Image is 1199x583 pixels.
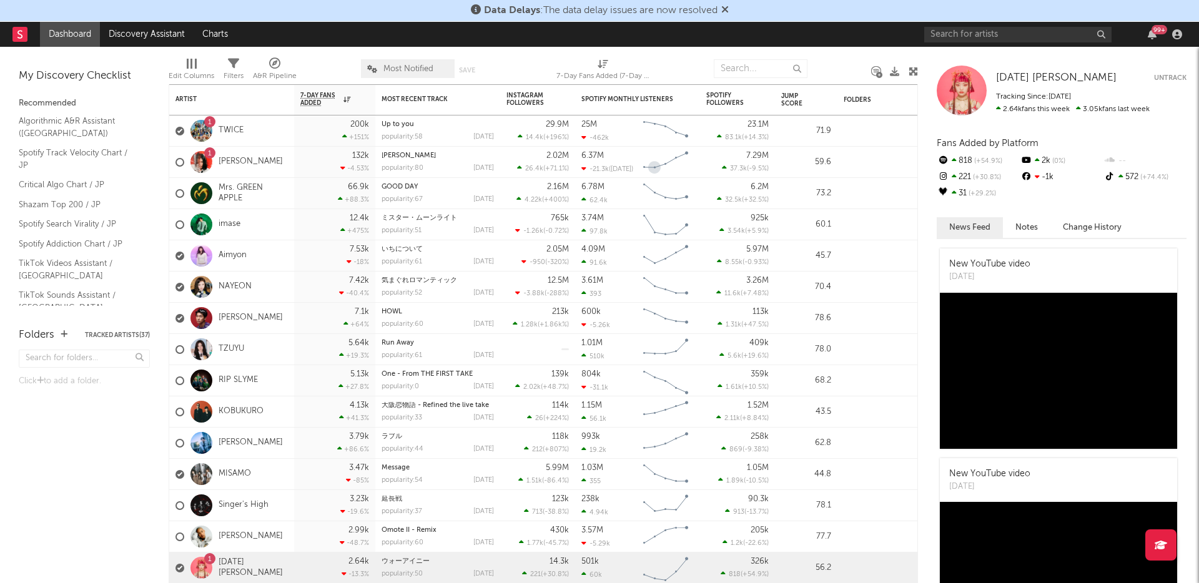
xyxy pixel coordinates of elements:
span: +30.8 % [971,174,1001,181]
div: New YouTube video [949,468,1030,481]
a: imase [219,219,240,230]
div: -21.3k ( [DATE] ) [581,165,633,173]
div: Artist [175,96,269,103]
div: Filters [224,53,244,89]
div: [DATE] [473,290,494,296]
div: 62.4k [581,196,608,204]
svg: Chart title [638,147,694,178]
div: 409k [749,339,769,347]
button: 99+ [1148,29,1157,39]
button: Save [459,67,475,74]
a: MISAMO [219,469,251,479]
span: +32.5 % [744,197,767,203]
div: 818 [937,153,1020,169]
span: : The data delay issues are now resolved [484,6,718,16]
div: ( ) [515,289,569,297]
span: -9.38 % [744,446,767,453]
div: 6.2M [751,183,769,191]
div: -- [1103,153,1187,169]
span: +29.2 % [967,190,996,197]
div: 97.8k [581,227,608,235]
span: Dismiss [721,6,729,16]
div: Filters [224,69,244,84]
a: Up to you [382,121,414,128]
span: -320 % [547,259,567,266]
div: [DATE] [473,165,494,172]
div: A&R Pipeline [253,69,297,84]
div: 71.9 [781,124,831,139]
div: popularity: 61 [382,258,422,265]
a: NAYEON [219,282,252,292]
span: +19.6 % [743,353,767,360]
div: 3.23k [350,495,369,503]
div: 572 [1103,169,1187,185]
div: 765k [551,214,569,222]
div: ( ) [513,320,569,328]
span: -1.26k [523,228,543,235]
a: ウォーアイニー [382,558,430,565]
span: 14.4k [526,134,543,141]
div: +86.6 % [337,445,369,453]
div: 1.05M [747,464,769,472]
div: Most Recent Track [382,96,475,103]
a: GOOD DAY [382,184,418,190]
div: 1.15M [581,401,602,409]
div: ( ) [716,414,769,422]
a: TikTok Videos Assistant / [GEOGRAPHIC_DATA] [19,257,137,282]
div: Spotify Monthly Listeners [581,96,675,103]
span: 2.02k [523,384,541,391]
div: 4.13k [350,401,369,409]
div: Recommended [19,96,150,111]
div: ( ) [518,133,569,141]
div: -40.4 % [339,289,369,297]
div: -4.53 % [340,164,369,172]
input: Search... [714,59,807,78]
div: 393 [581,290,601,298]
div: 78.6 [781,311,831,326]
svg: Chart title [638,178,694,209]
span: Fans Added by Platform [937,139,1039,148]
span: +54.9 % [972,158,1002,165]
div: ( ) [722,164,769,172]
div: 359k [751,370,769,378]
span: 869 [729,446,743,453]
div: 221 [937,169,1020,185]
button: Change History [1050,217,1134,238]
div: 7.42k [349,277,369,285]
a: Spotify Track Velocity Chart / JP [19,146,137,172]
a: [PERSON_NAME] [219,531,283,542]
span: 212 [532,446,543,453]
span: +807 % [545,446,567,453]
span: Data Delays [484,6,540,16]
div: popularity: 61 [382,352,422,359]
div: [DATE] [949,271,1030,283]
div: [DATE] [473,477,494,484]
div: ( ) [718,476,769,484]
span: 1.51k [526,478,542,484]
div: Folders [844,96,937,104]
a: Spotify Addiction Chart / JP [19,237,137,251]
div: 3.26M [746,277,769,285]
div: +151 % [342,133,369,141]
span: 11.6k [724,290,741,297]
div: ( ) [718,320,769,328]
div: ( ) [721,445,769,453]
div: 12.5M [548,277,569,285]
span: [DATE] [PERSON_NAME] [996,72,1117,83]
span: Most Notified [383,65,433,73]
div: ( ) [515,383,569,391]
svg: Chart title [638,428,694,459]
div: [DATE] [473,414,494,421]
span: +8.84 % [742,415,767,422]
div: 4.09M [581,245,605,253]
span: 1.89k [726,478,744,484]
div: 2.05M [546,245,569,253]
span: +48.7 % [543,384,567,391]
div: 99 + [1152,25,1167,34]
div: popularity: 67 [382,196,423,203]
a: Dashboard [40,22,100,47]
svg: Chart title [638,115,694,147]
div: 68.2 [781,373,831,388]
div: ラブル [382,433,494,440]
span: +10.5 % [744,384,767,391]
